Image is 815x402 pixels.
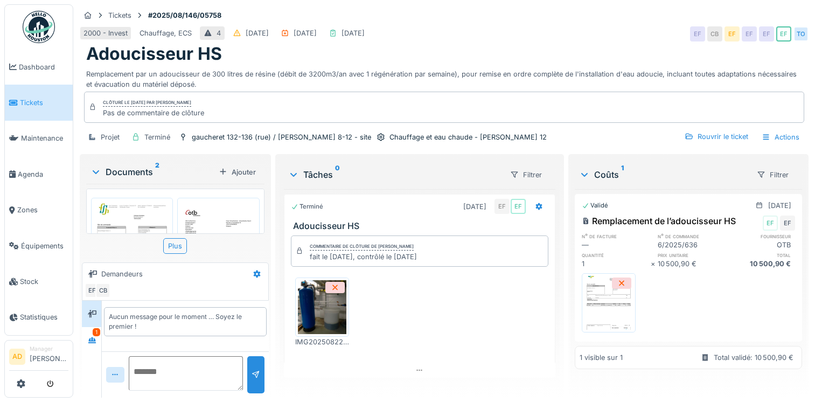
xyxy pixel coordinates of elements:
[30,345,68,353] div: Manager
[658,240,727,250] div: 6/2025/636
[580,352,623,363] div: 1 visible sur 1
[163,238,187,254] div: Plus
[214,165,260,179] div: Ajouter
[103,108,204,118] div: Pas de commentaire de clôture
[192,132,371,142] div: gaucheret 132-136 (rue) / [PERSON_NAME] 8-12 - site
[86,65,802,89] div: Remplacement par un adoucisseur de 300 litres de résine (débit de 3200m3/an avec 1 régénération p...
[759,26,774,41] div: EF
[103,99,191,107] div: Clôturé le [DATE] par [PERSON_NAME]
[90,165,214,178] div: Documents
[793,26,809,41] div: TO
[342,28,365,38] div: [DATE]
[763,216,778,231] div: EF
[310,252,417,262] div: fait le [DATE], contrôlé le [DATE]
[5,264,73,299] a: Stock
[780,216,795,231] div: EF
[389,132,547,142] div: Chauffage et eau chaude - [PERSON_NAME] 12
[726,240,795,250] div: OTB
[9,349,25,365] li: AD
[5,192,73,228] a: Zones
[9,345,68,371] a: AD Manager[PERSON_NAME]
[21,133,68,143] span: Maintenance
[93,328,100,336] div: 1
[584,276,633,330] img: dzu6q0l2ebko4c0l86yi3j5rqpq3
[5,300,73,335] a: Statistiques
[217,28,221,38] div: 4
[108,10,131,20] div: Tickets
[101,269,143,279] div: Demandeurs
[752,167,793,183] div: Filtrer
[140,28,192,38] div: Chauffage, ECS
[101,132,120,142] div: Projet
[5,49,73,85] a: Dashboard
[726,233,795,240] h6: fournisseur
[310,243,414,251] div: Commentaire de clôture de [PERSON_NAME]
[94,200,170,309] img: rmmpgrqc9gxs8mqozbu4ntqa4hv8
[690,26,705,41] div: EF
[23,11,55,43] img: Badge_color-CXgf-gQk.svg
[582,214,736,227] div: Remplacement de l’adoucisseur HS
[494,199,510,214] div: EF
[707,26,722,41] div: CB
[579,168,748,181] div: Coûts
[144,10,226,20] strong: #2025/08/146/05758
[293,221,551,231] h3: Adoucisseur HS
[582,252,651,259] h6: quantité
[651,259,658,269] div: ×
[83,28,128,38] div: 2000 - Invest
[658,233,727,240] h6: n° de commande
[5,85,73,120] a: Tickets
[757,129,804,145] div: Actions
[246,28,269,38] div: [DATE]
[714,352,793,363] div: Total validé: 10 500,90 €
[582,233,651,240] h6: n° de facture
[463,202,486,212] div: [DATE]
[20,276,68,287] span: Stock
[742,26,757,41] div: EF
[109,312,262,331] div: Aucun message pour le moment … Soyez le premier !
[621,168,624,181] sup: 1
[726,259,795,269] div: 10 500,90 €
[155,165,159,178] sup: 2
[725,26,740,41] div: EF
[288,168,501,181] div: Tâches
[582,201,608,210] div: Validé
[5,121,73,156] a: Maintenance
[291,202,323,211] div: Terminé
[85,283,100,298] div: EF
[582,240,651,250] div: —
[5,228,73,264] a: Équipements
[19,62,68,72] span: Dashboard
[180,200,256,309] img: 1f6x8e33em5qmy3iow2tcpft5t1f
[20,98,68,108] span: Tickets
[658,259,727,269] div: 10 500,90 €
[294,28,317,38] div: [DATE]
[86,44,222,64] h1: Adoucisseur HS
[505,167,547,183] div: Filtrer
[21,241,68,251] span: Équipements
[582,259,651,269] div: 1
[726,252,795,259] h6: total
[768,200,791,211] div: [DATE]
[17,205,68,215] span: Zones
[658,252,727,259] h6: prix unitaire
[30,345,68,368] li: [PERSON_NAME]
[144,132,170,142] div: Terminé
[298,280,346,334] img: eqr1okehdrnodfrwi7ancj43rfiu
[680,129,753,144] div: Rouvrir le ticket
[20,312,68,322] span: Statistiques
[295,337,349,347] div: IMG20250822165729.jpg
[95,283,110,298] div: CB
[18,169,68,179] span: Agenda
[776,26,791,41] div: EF
[5,156,73,192] a: Agenda
[511,199,526,214] div: EF
[335,168,340,181] sup: 0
